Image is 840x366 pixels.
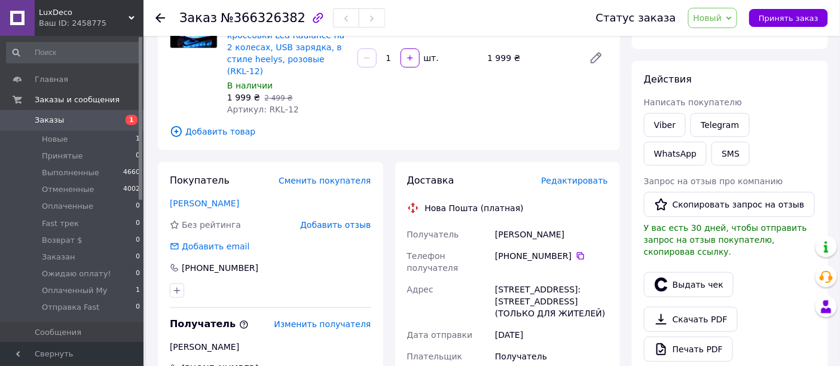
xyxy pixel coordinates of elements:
span: Редактировать [541,176,608,185]
span: Отправка Fast [42,302,99,313]
span: Новый [694,13,722,23]
span: 1 [136,285,140,296]
a: Роликовые светящиеся кроссовки Led Radiance на 2 колесах, USB зарядка, в стиле heelys, розовые (R... [227,19,344,76]
span: Дата отправки [407,330,473,340]
span: Заказы и сообщения [35,94,120,105]
div: [PHONE_NUMBER] [181,262,259,274]
div: 1 999 ₴ [482,50,579,66]
span: Отмененные [42,184,94,195]
div: Статус заказа [596,12,676,24]
a: WhatsApp [644,142,707,166]
span: Телефон получателя [407,251,459,273]
span: В наличии [227,81,273,90]
span: 2 499 ₴ [264,94,292,102]
a: Печать PDF [644,337,733,362]
span: Плательщик [407,352,463,361]
button: Скопировать запрос на отзыв [644,192,815,217]
span: 1 999 ₴ [227,93,260,102]
span: 0 [136,151,140,161]
div: Добавить email [169,240,251,252]
span: Принять заказ [759,14,818,23]
a: Скачать PDF [644,307,738,332]
span: Fast трек [42,218,79,229]
div: [PERSON_NAME] [493,224,610,245]
button: Выдать чек [644,272,734,297]
span: 0 [136,218,140,229]
span: Получатель [407,230,459,239]
div: Добавить email [181,240,251,252]
span: Сменить покупателя [279,176,371,185]
div: [PHONE_NUMBER] [495,250,608,262]
span: Ожидаю оплату! [42,269,111,279]
span: Добавить товар [170,125,608,138]
div: [STREET_ADDRESS]: [STREET_ADDRESS] (ТОЛЬКО ДЛЯ ЖИТЕЛЕЙ) [493,279,610,324]
div: Нова Пошта (платная) [422,202,527,214]
span: Выполненные [42,167,99,178]
div: Вернуться назад [155,12,165,24]
span: 1 [126,115,138,125]
div: шт. [421,52,440,64]
span: 0 [136,201,140,212]
span: 1 [136,134,140,145]
div: [DATE] [493,324,610,346]
span: Заказан [42,252,75,263]
span: Покупатель [170,175,230,186]
a: Viber [644,113,686,137]
span: Главная [35,74,68,85]
span: Действия [644,74,692,85]
div: [PERSON_NAME] [170,341,371,353]
span: Получатель [170,318,249,330]
span: №366326382 [221,11,306,25]
span: 4660 [123,167,140,178]
span: Оплаченный My [42,285,107,296]
span: LuxDeco [39,7,129,18]
span: У вас есть 30 дней, чтобы отправить запрос на отзыв покупателю, скопировав ссылку. [644,223,807,257]
span: 0 [136,235,140,246]
span: Новые [42,134,68,145]
span: Артикул: RKL-12 [227,105,299,114]
div: Ваш ID: 2458775 [39,18,143,29]
span: Принятые [42,151,83,161]
button: SMS [711,142,750,166]
span: Заказ [179,11,217,25]
a: Telegram [691,113,749,137]
span: Возврат $ [42,235,83,246]
span: Изменить получателя [274,319,371,329]
span: Сообщения [35,327,81,338]
span: Доставка [407,175,454,186]
button: Принять заказ [749,9,828,27]
span: 4002 [123,184,140,195]
input: Поиск [6,42,141,63]
span: Написать покупателю [644,97,742,107]
span: 0 [136,302,140,313]
a: Редактировать [584,46,608,70]
span: 0 [136,269,140,279]
span: Заказы [35,115,64,126]
span: 0 [136,252,140,263]
span: Добавить отзыв [300,220,371,230]
span: Без рейтинга [182,220,241,230]
span: Оплаченные [42,201,93,212]
a: [PERSON_NAME] [170,199,239,208]
span: Запрос на отзыв про компанию [644,176,783,186]
span: Адрес [407,285,433,294]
